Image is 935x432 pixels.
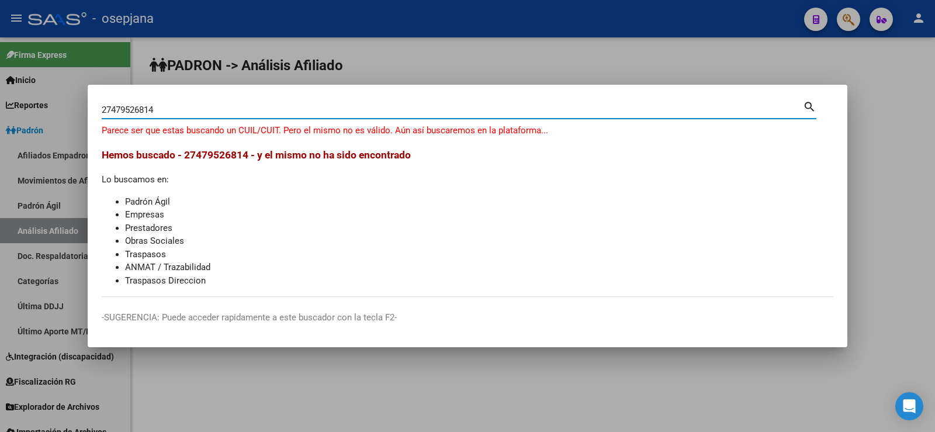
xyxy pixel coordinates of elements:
[895,392,923,420] div: Open Intercom Messenger
[125,208,833,222] li: Empresas
[803,99,816,113] mat-icon: search
[125,222,833,235] li: Prestadores
[125,248,833,261] li: Traspasos
[102,147,833,287] div: Lo buscamos en:
[102,311,833,324] p: -SUGERENCIA: Puede acceder rapidamente a este buscador con la tecla F2-
[102,149,411,161] span: Hemos buscado - 27479526814 - y el mismo no ha sido encontrado
[125,195,833,209] li: Padrón Ágil
[102,124,833,137] p: Parece ser que estas buscando un CUIL/CUIT. Pero el mismo no es válido. Aún así buscaremos en la ...
[125,234,833,248] li: Obras Sociales
[125,274,833,288] li: Traspasos Direccion
[125,261,833,274] li: ANMAT / Trazabilidad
